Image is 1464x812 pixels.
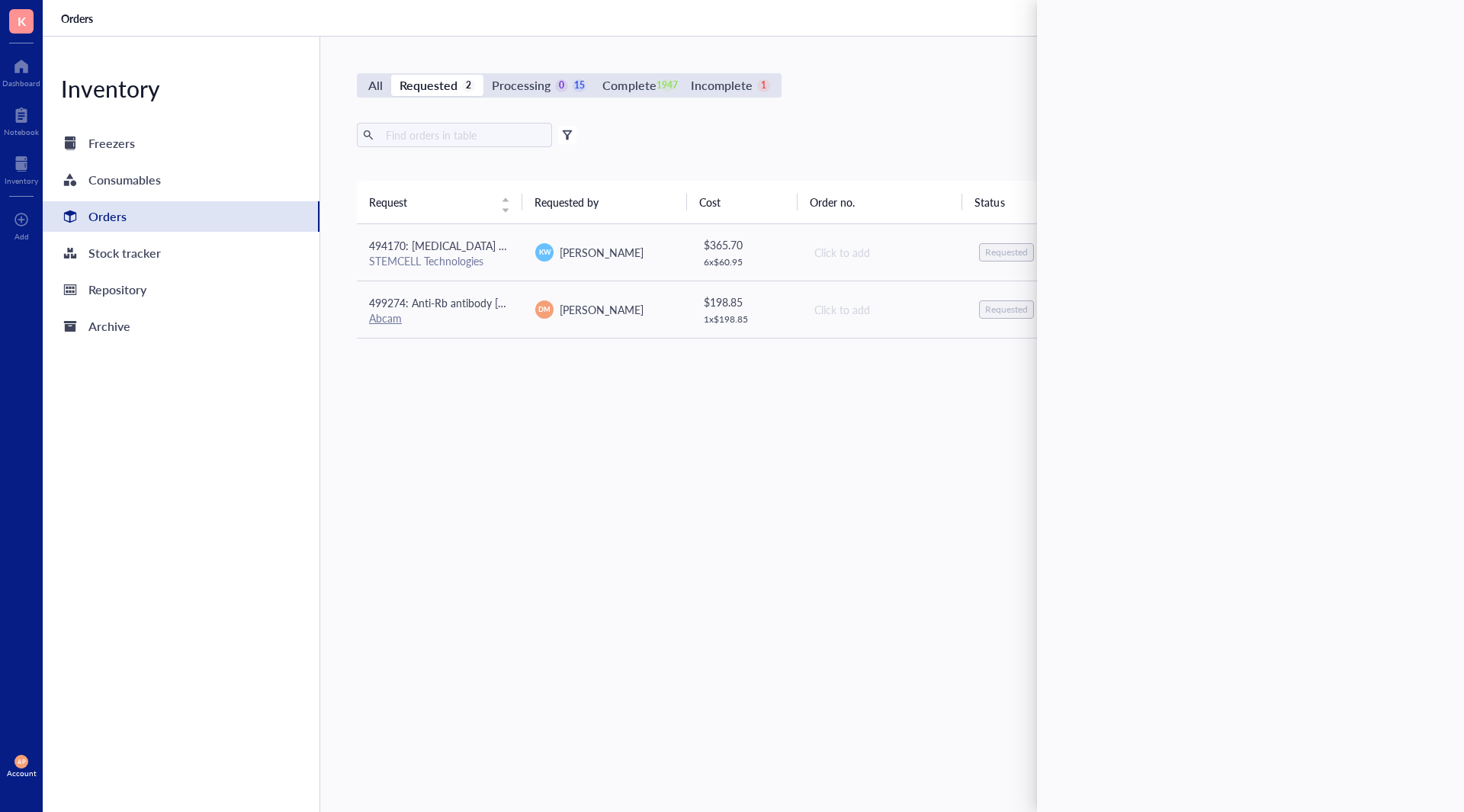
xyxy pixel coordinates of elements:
div: 6 x $ 60.95 [704,256,789,268]
div: Incomplete [691,75,753,96]
div: 1947 [661,79,674,92]
div: Consumables [88,169,161,191]
div: Freezers [88,133,135,154]
div: Inventory [5,176,38,185]
th: Cost [687,181,797,223]
div: 2 [462,79,475,92]
a: Notebook [4,103,39,136]
a: Stock tracker [43,238,319,268]
div: Inventory [43,73,319,104]
div: Complete [602,75,656,96]
span: 494170: [MEDICAL_DATA] Solution, 0.2%, Liquid [369,238,599,253]
div: segmented control [357,73,782,98]
div: Requested [400,75,457,96]
span: AP [18,758,25,765]
td: Click to add [801,281,967,338]
div: Click to add [814,301,955,318]
span: [PERSON_NAME] [560,245,644,260]
span: [PERSON_NAME] [560,302,644,317]
div: $ 365.70 [704,236,789,253]
span: KW [538,247,551,258]
td: Click to add [801,224,967,281]
th: Status [962,181,1072,223]
div: All [368,75,383,96]
a: Dashboard [2,54,40,88]
a: Abcam [369,310,402,326]
div: Requested [985,246,1028,258]
a: Orders [43,201,319,232]
span: DM [539,304,551,315]
div: $ 198.85 [704,294,789,310]
a: Repository [43,274,319,305]
div: Repository [88,279,146,300]
div: Click to add [814,244,955,261]
a: Inventory [5,152,38,185]
span: 499274: Anti-Rb antibody [EPR17512] [369,295,551,310]
div: Requested [985,303,1028,316]
a: Consumables [43,165,319,195]
span: Request [369,194,492,210]
div: Add [14,232,29,241]
div: 1 x $ 198.85 [704,313,789,326]
div: Processing [492,75,551,96]
div: 15 [573,79,586,92]
div: Archive [88,316,130,337]
div: Notebook [4,127,39,136]
th: Request [357,181,522,223]
div: Stock tracker [88,242,161,264]
div: Account [7,769,37,778]
input: Find orders in table [380,124,546,146]
a: Archive [43,311,319,342]
div: 1 [757,79,770,92]
th: Requested by [522,181,688,223]
span: K [18,11,26,30]
th: Order no. [798,181,963,223]
a: Freezers [43,128,319,159]
div: Orders [88,206,127,227]
a: Orders [61,11,96,25]
div: STEMCELL Technologies [369,254,511,268]
div: 0 [555,79,568,92]
div: Dashboard [2,79,40,88]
